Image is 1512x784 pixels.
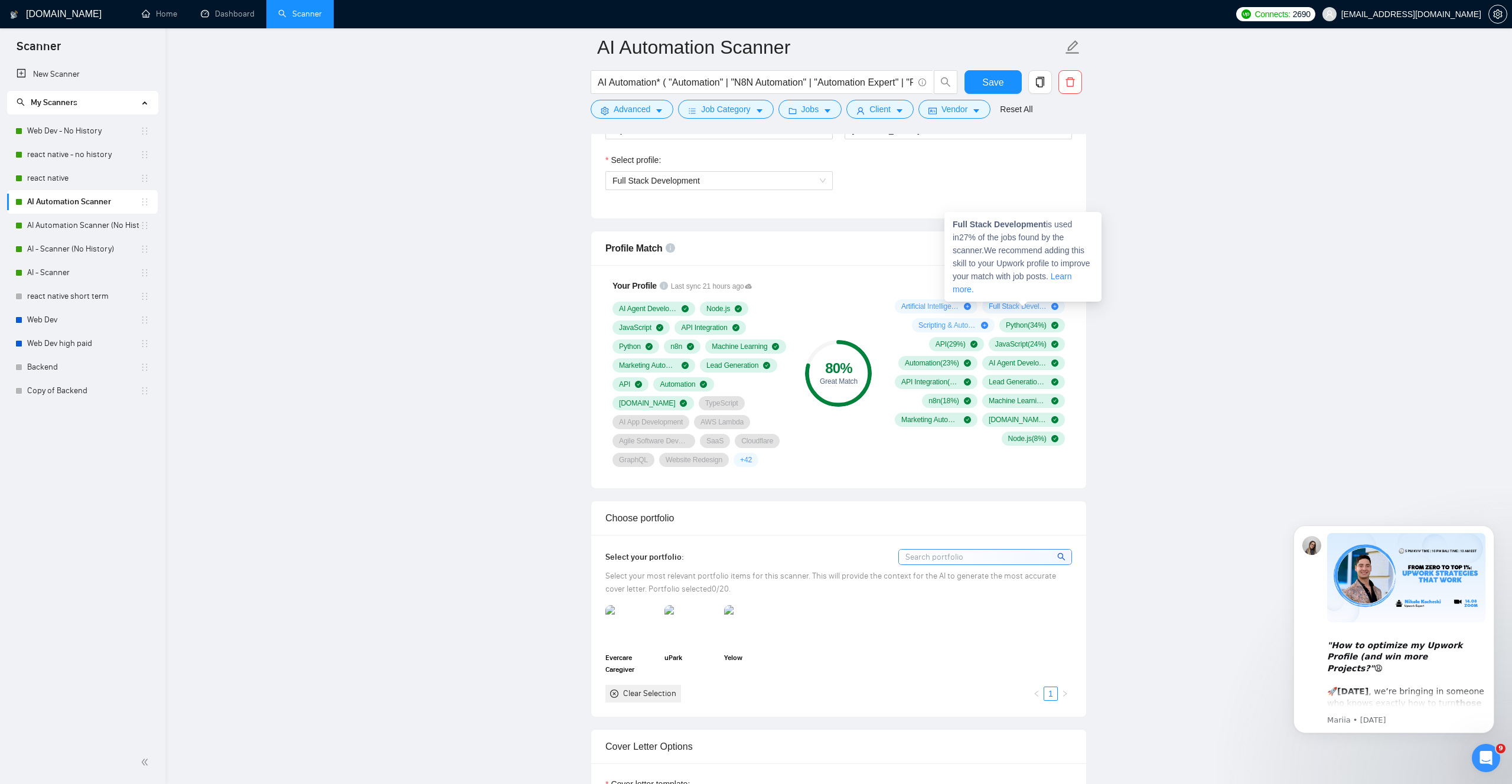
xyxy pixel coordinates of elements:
span: uPark [664,652,716,675]
span: Profile Match [605,243,663,253]
span: check-circle [1051,416,1058,423]
span: check-circle [964,416,971,423]
span: Advanced [614,103,650,116]
button: right [1058,687,1072,701]
span: user [856,106,865,115]
span: check-circle [682,305,689,312]
span: Lead Generation [706,361,758,370]
span: API [619,380,630,389]
span: check-circle [1051,435,1058,442]
span: Select profile: [611,153,661,166]
span: Vendor [941,103,967,116]
a: 1 [1044,687,1057,700]
span: Connects: [1254,8,1290,21]
span: holder [140,292,149,301]
span: holder [140,386,149,396]
img: portfolio thumbnail image [724,605,776,646]
button: barsJob Categorycaret-down [678,100,773,119]
div: Choose portfolio [605,501,1072,535]
li: Web Dev - No History [7,119,158,143]
span: Evercare Caregiver [605,652,657,675]
span: Jobs [801,103,819,116]
span: search [1057,550,1067,563]
a: dashboardDashboard [201,9,255,19]
span: info-circle [660,282,668,290]
li: New Scanner [7,63,158,86]
span: JavaScript [619,323,651,332]
span: plus-circle [981,322,988,329]
span: caret-down [823,106,832,115]
span: plus-circle [1051,303,1058,310]
a: Web Dev - No History [27,119,140,143]
span: GraphQL [619,455,648,465]
img: logo [10,5,18,24]
span: check-circle [964,378,971,386]
span: Automation ( 23 %) [905,358,959,368]
span: check-circle [646,343,653,350]
span: edit [1065,40,1080,55]
span: check-circle [964,397,971,404]
span: idcard [928,106,937,115]
span: close-circle [610,690,618,698]
a: setting [1488,9,1507,19]
a: react native [27,166,140,190]
span: info-circle [666,243,675,253]
span: 9 [1496,744,1506,753]
div: Cover Letter Options [605,730,1072,763]
span: caret-down [655,106,663,115]
span: Node.js [706,304,730,313]
a: react native - no history [27,143,140,166]
span: + 42 [740,455,752,465]
span: check-circle [656,324,663,331]
span: Marketing Automation ( 11 %) [901,415,959,424]
button: setting [1488,5,1507,24]
span: double-left [141,756,152,768]
span: Python ( 34 %) [1006,321,1047,330]
a: searchScanner [278,9,322,19]
a: AI Automation Scanner [27,190,140,214]
span: Select your most relevant portfolio items for this scanner. This will provide the context for the... [605,571,1056,594]
li: AI - Scanner [7,261,158,285]
span: AI App Development [619,417,683,427]
input: Search portfolio [899,550,1071,564]
li: Web Dev high paid [7,332,158,355]
span: left [1033,690,1040,697]
span: n8n [670,342,682,351]
button: settingAdvancedcaret-down [591,100,673,119]
a: AI - Scanner [27,261,140,285]
span: Job Category [701,103,750,116]
span: Client [869,103,891,116]
span: holder [140,244,149,254]
span: caret-down [755,106,764,115]
div: Clear Selection [623,687,676,700]
li: Web Dev [7,308,158,332]
button: copy [1028,70,1052,94]
span: Scanner [7,38,70,63]
li: AI - Scanner (No History) [7,237,158,261]
span: Website Redesign [666,455,722,465]
span: info-circle [918,79,926,86]
span: holder [140,150,149,159]
li: 1 [1044,687,1058,701]
span: setting [1489,9,1507,19]
a: Web Dev [27,308,140,332]
span: API Integration ( 19 %) [901,377,959,387]
span: SaaS [706,436,724,446]
li: Next Page [1058,687,1072,701]
span: search [17,98,25,106]
li: react native - no history [7,143,158,166]
span: is used in 27 % of the jobs found by the scanner. We recommend adding this skill to your Upwork p... [953,220,1090,294]
span: check-circle [1051,341,1058,348]
img: portfolio thumbnail image [605,605,657,646]
input: Search Freelance Jobs... [598,75,913,90]
span: check-circle [763,362,770,369]
span: copy [1029,77,1051,87]
span: AWS Lambda [700,417,744,427]
span: check-circle [1051,378,1058,386]
a: Backend [27,355,140,379]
